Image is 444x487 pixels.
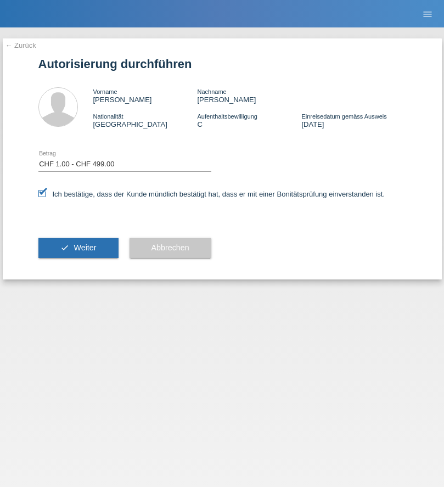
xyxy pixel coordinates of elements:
[38,190,385,198] label: Ich bestätige, dass der Kunde mündlich bestätigt hat, dass er mit einer Bonitätsprüfung einversta...
[5,41,36,49] a: ← Zurück
[417,10,439,17] a: menu
[301,113,386,120] span: Einreisedatum gemäss Ausweis
[93,113,123,120] span: Nationalität
[93,87,198,104] div: [PERSON_NAME]
[74,243,96,252] span: Weiter
[38,238,119,259] button: check Weiter
[301,112,406,128] div: [DATE]
[197,112,301,128] div: C
[197,88,226,95] span: Nachname
[422,9,433,20] i: menu
[130,238,211,259] button: Abbrechen
[93,112,198,128] div: [GEOGRAPHIC_DATA]
[38,57,406,71] h1: Autorisierung durchführen
[60,243,69,252] i: check
[197,113,257,120] span: Aufenthaltsbewilligung
[197,87,301,104] div: [PERSON_NAME]
[151,243,189,252] span: Abbrechen
[93,88,117,95] span: Vorname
